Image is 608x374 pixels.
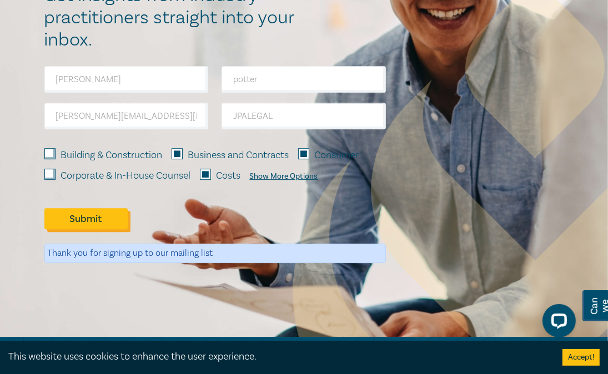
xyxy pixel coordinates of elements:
[217,169,241,183] label: Costs
[534,300,580,346] iframe: LiveChat chat widget
[222,66,386,93] input: Last Name*
[61,169,191,183] label: Corporate & In-House Counsel
[44,103,209,129] input: Email Address*
[44,244,386,263] div: Thank you for signing up to our mailing list
[315,148,359,163] label: Consumer
[44,208,128,229] button: Submit
[44,66,209,93] input: First Name*
[562,349,600,366] button: Accept cookies
[250,172,318,181] div: Show More Options
[8,350,546,364] div: This website uses cookies to enhance the user experience.
[222,103,386,129] input: Organisation
[188,148,289,163] label: Business and Contracts
[61,148,163,163] label: Building & Construction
